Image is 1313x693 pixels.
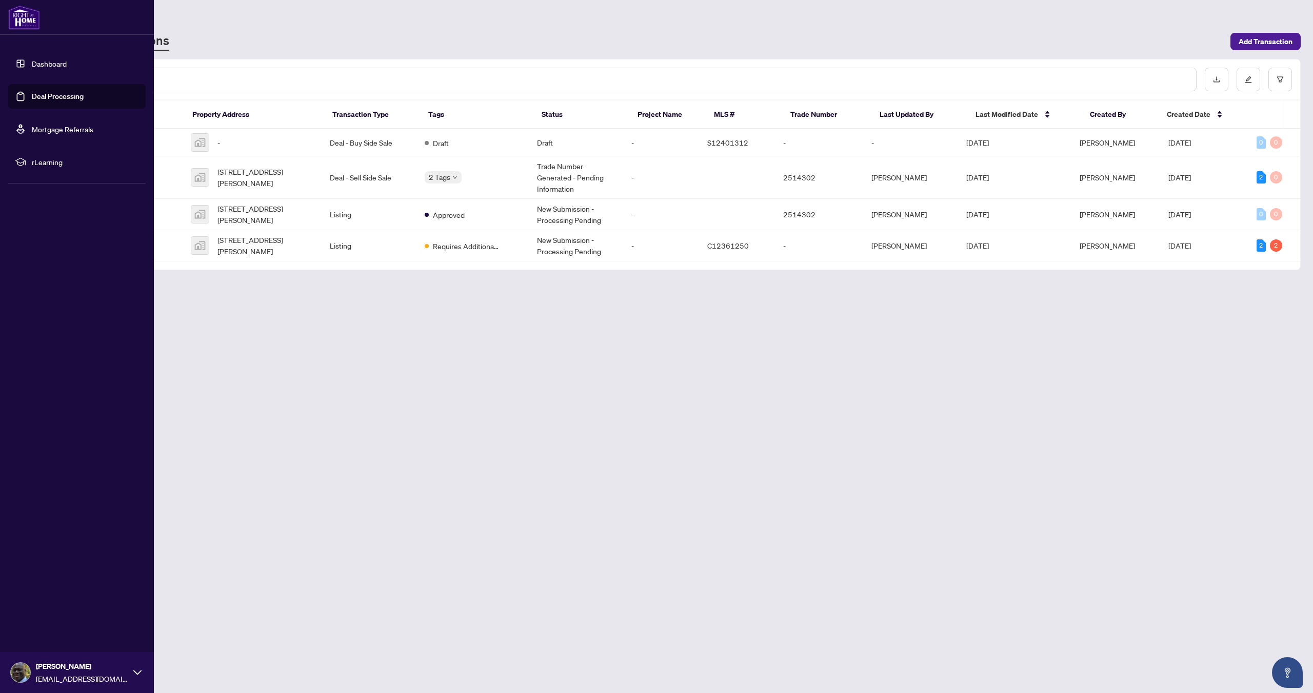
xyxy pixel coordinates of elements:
[529,156,624,199] td: Trade Number Generated - Pending Information
[775,129,863,156] td: -
[217,234,313,257] span: [STREET_ADDRESS][PERSON_NAME]
[32,59,67,68] a: Dashboard
[8,5,40,30] img: logo
[1239,33,1292,50] span: Add Transaction
[1168,173,1191,182] span: [DATE]
[1237,68,1260,91] button: edit
[1270,239,1282,252] div: 2
[775,230,863,261] td: -
[706,100,782,129] th: MLS #
[863,129,958,156] td: -
[322,199,416,230] td: Listing
[529,199,624,230] td: New Submission - Processing Pending
[11,663,30,682] img: Profile Icon
[1167,109,1210,120] span: Created Date
[1257,136,1266,149] div: 0
[217,203,313,226] span: [STREET_ADDRESS][PERSON_NAME]
[529,230,624,261] td: New Submission - Processing Pending
[863,156,958,199] td: [PERSON_NAME]
[1257,239,1266,252] div: 2
[1257,208,1266,220] div: 0
[1168,241,1191,250] span: [DATE]
[322,230,416,261] td: Listing
[1159,100,1248,129] th: Created Date
[966,210,989,219] span: [DATE]
[707,138,748,147] span: S12401312
[32,156,138,168] span: rLearning
[32,92,84,101] a: Deal Processing
[966,173,989,182] span: [DATE]
[863,199,958,230] td: [PERSON_NAME]
[966,241,989,250] span: [DATE]
[863,230,958,261] td: [PERSON_NAME]
[871,100,967,129] th: Last Updated By
[623,199,699,230] td: -
[707,241,749,250] span: C12361250
[191,206,209,223] img: thumbnail-img
[976,109,1038,120] span: Last Modified Date
[775,199,863,230] td: 2514302
[529,129,624,156] td: Draft
[191,169,209,186] img: thumbnail-img
[1245,76,1252,83] span: edit
[629,100,706,129] th: Project Name
[433,137,449,149] span: Draft
[1080,241,1135,250] span: [PERSON_NAME]
[1257,171,1266,184] div: 2
[420,100,533,129] th: Tags
[217,137,220,148] span: -
[36,661,128,672] span: [PERSON_NAME]
[775,156,863,199] td: 2514302
[1270,136,1282,149] div: 0
[1080,210,1135,219] span: [PERSON_NAME]
[1270,171,1282,184] div: 0
[967,100,1082,129] th: Last Modified Date
[1268,68,1292,91] button: filter
[322,156,416,199] td: Deal - Sell Side Sale
[1272,657,1303,688] button: Open asap
[1213,76,1220,83] span: download
[623,230,699,261] td: -
[36,673,128,684] span: [EMAIL_ADDRESS][DOMAIN_NAME]
[533,100,629,129] th: Status
[452,175,457,180] span: down
[191,134,209,151] img: thumbnail-img
[1082,100,1158,129] th: Created By
[429,171,450,183] span: 2 Tags
[322,129,416,156] td: Deal - Buy Side Sale
[1277,76,1284,83] span: filter
[433,209,465,220] span: Approved
[623,129,699,156] td: -
[32,125,93,134] a: Mortgage Referrals
[184,100,325,129] th: Property Address
[1205,68,1228,91] button: download
[1168,138,1191,147] span: [DATE]
[1230,33,1301,50] button: Add Transaction
[1168,210,1191,219] span: [DATE]
[191,237,209,254] img: thumbnail-img
[1080,138,1135,147] span: [PERSON_NAME]
[217,166,313,189] span: [STREET_ADDRESS][PERSON_NAME]
[623,156,699,199] td: -
[1270,208,1282,220] div: 0
[433,240,500,252] span: Requires Additional Docs
[1080,173,1135,182] span: [PERSON_NAME]
[324,100,420,129] th: Transaction Type
[966,138,989,147] span: [DATE]
[782,100,871,129] th: Trade Number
